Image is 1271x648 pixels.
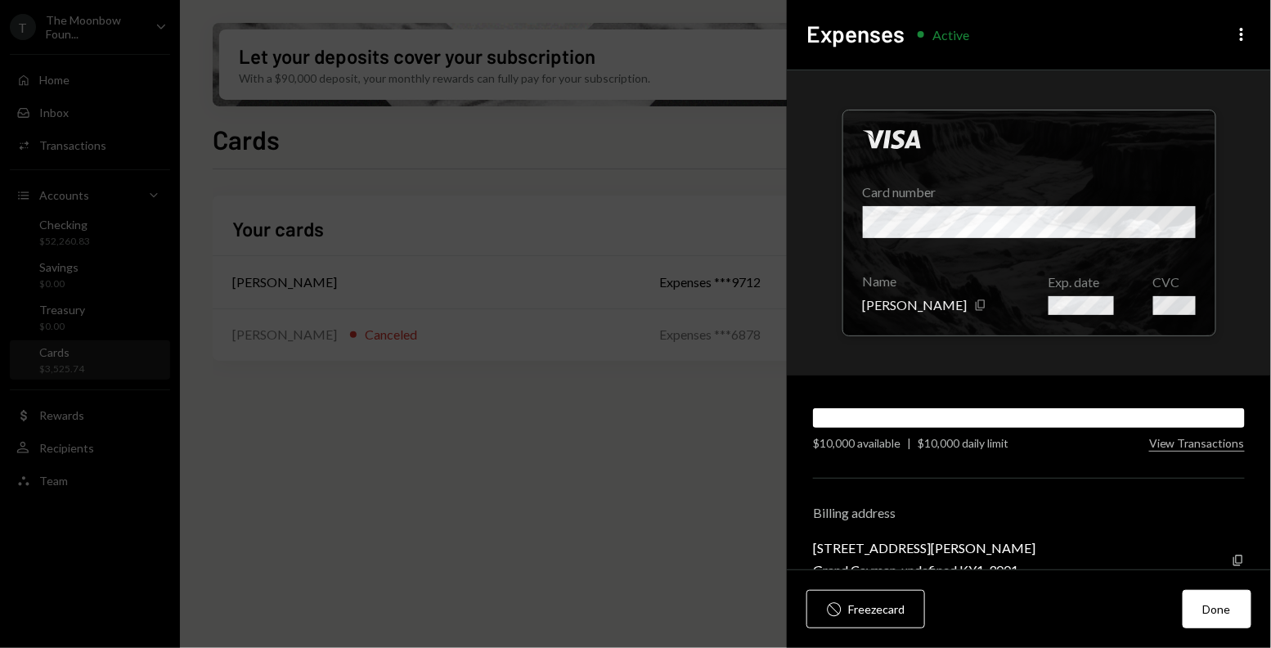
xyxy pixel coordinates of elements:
[932,27,969,43] div: Active
[842,110,1216,336] div: Click to hide
[813,562,1035,578] div: Grand Cayman, undefined KY1-9001
[848,601,905,618] div: Freeze card
[907,434,911,452] div: |
[1149,436,1245,452] button: View Transactions
[813,434,900,452] div: $10,000 available
[813,540,1035,556] div: [STREET_ADDRESS][PERSON_NAME]
[813,505,1245,520] div: Billing address
[918,434,1008,452] div: $10,000 daily limit
[1183,590,1251,628] button: Done
[806,590,925,628] button: Freezecard
[806,18,905,50] h2: Expenses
